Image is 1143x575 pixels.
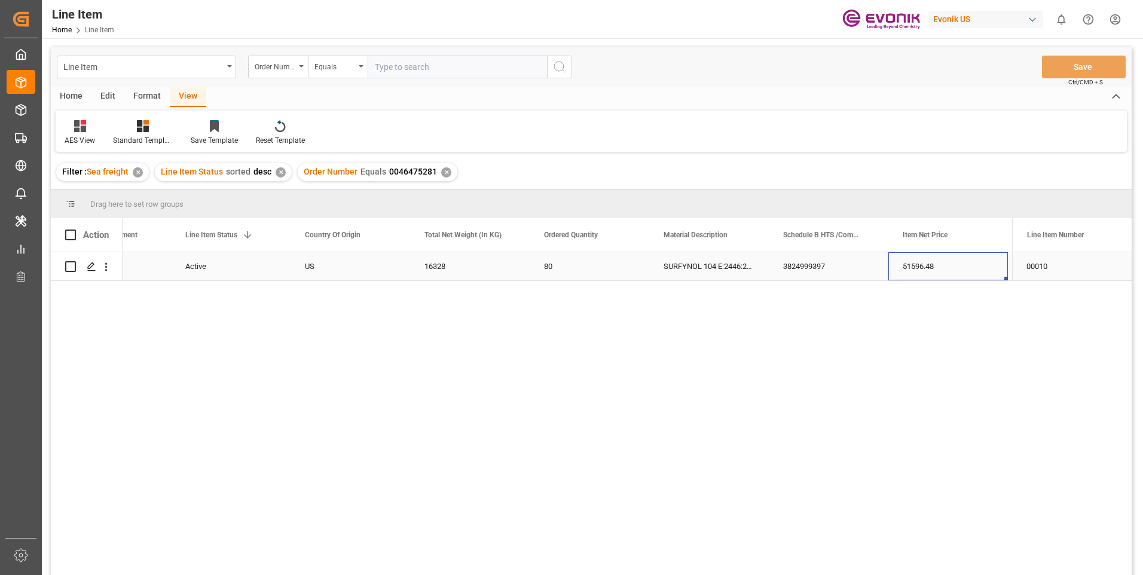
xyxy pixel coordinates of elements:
span: Schedule B HTS /Commodity Code (HS Code) [783,231,863,239]
div: ✕ [276,167,286,178]
span: Sea freight [87,167,129,176]
span: Equals [360,167,386,176]
button: search button [547,56,572,78]
div: SURFYNOL 104 E:2446:204.1:OI:AP [649,252,769,280]
span: Ctrl/CMD + S [1068,78,1103,87]
div: USD [1008,252,1127,280]
div: Home [51,87,91,107]
div: ✕ [441,167,451,178]
span: Filter : [62,167,87,176]
span: Line Item Number [1027,231,1084,239]
span: desc [253,167,271,176]
span: Line Item Status [161,167,223,176]
div: Standard Templates [113,135,173,146]
button: Save [1042,56,1126,78]
img: Evonik-brand-mark-Deep-Purple-RGB.jpeg_1700498283.jpeg [842,9,920,30]
span: Item Net Price [903,231,948,239]
div: 51596.48 [888,252,1008,280]
div: Equals [314,59,355,72]
a: Home [52,26,72,34]
div: Action [83,230,109,240]
div: US [291,252,410,280]
div: Line Item [52,5,114,23]
div: 00010 [1012,252,1132,280]
div: Order Number [255,59,295,72]
div: Press SPACE to select this row. [1012,252,1132,281]
div: ✕ [133,167,143,178]
div: Format [124,87,170,107]
div: Evonik US [928,11,1043,28]
span: Material Description [664,231,728,239]
span: sorted [226,167,250,176]
button: show 0 new notifications [1048,6,1075,33]
div: Save Template [191,135,238,146]
span: Drag here to set row groups [90,200,184,209]
div: 80 [530,252,649,280]
div: Edit [91,87,124,107]
div: Press SPACE to select this row. [51,252,123,281]
span: Country Of Origin [305,231,360,239]
button: open menu [308,56,368,78]
span: Order Number [304,167,357,176]
button: open menu [248,56,308,78]
div: AES View [65,135,95,146]
div: Active [185,253,276,280]
div: Line Item [63,59,223,74]
div: Reset Template [256,135,305,146]
span: Line Item Status [185,231,237,239]
input: Type to search [368,56,547,78]
span: Ordered Quantity [544,231,598,239]
button: Help Center [1075,6,1102,33]
div: View [170,87,206,107]
span: Total Net Weight (In KG) [424,231,502,239]
div: 16328 [410,252,530,280]
button: Evonik US [928,8,1048,30]
button: open menu [57,56,236,78]
span: 0046475281 [389,167,437,176]
div: 3824999397 [769,252,888,280]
